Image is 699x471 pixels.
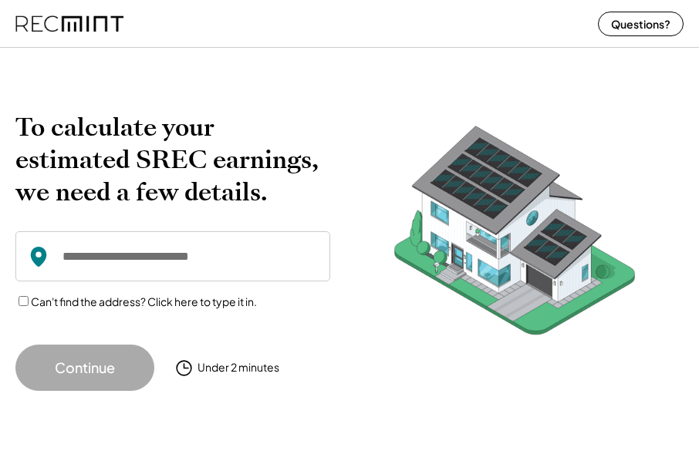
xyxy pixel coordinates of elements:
button: Questions? [598,12,684,36]
div: Under 2 minutes [198,360,279,375]
label: Can't find the address? Click here to type it in. [31,294,257,308]
h2: To calculate your estimated SREC earnings, we need a few details. [15,111,330,208]
button: Continue [15,345,154,391]
img: recmint-logotype%403x%20%281%29.jpeg [15,3,123,44]
img: RecMintArtboard%207.png [364,111,665,358]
